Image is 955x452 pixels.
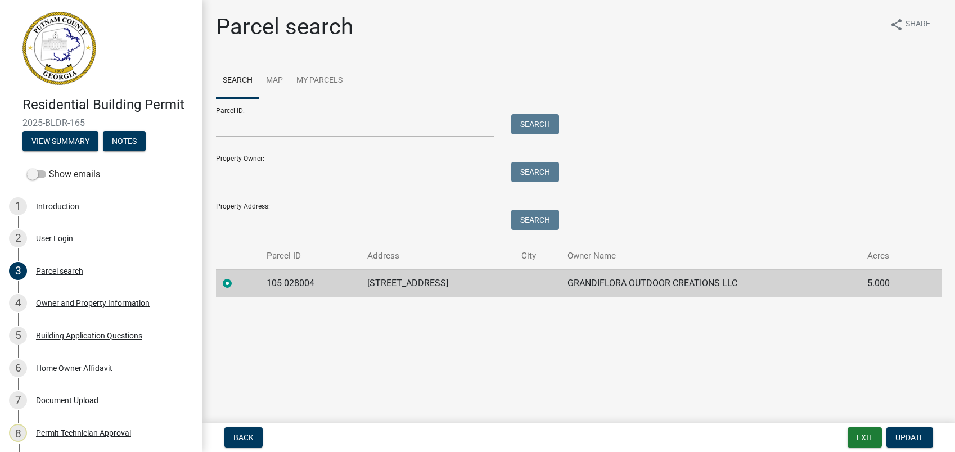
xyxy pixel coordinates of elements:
div: 5 [9,327,27,345]
div: 3 [9,262,27,280]
a: Search [216,63,259,99]
button: Notes [103,131,146,151]
div: 4 [9,294,27,312]
td: [STREET_ADDRESS] [361,269,515,297]
td: GRANDIFLORA OUTDOOR CREATIONS LLC [561,269,861,297]
th: Acres [861,243,920,269]
div: 1 [9,197,27,215]
div: 8 [9,424,27,442]
div: Introduction [36,202,79,210]
button: Back [224,427,263,448]
a: Map [259,63,290,99]
label: Show emails [27,168,100,181]
button: Update [886,427,933,448]
td: 105 028004 [260,269,360,297]
img: Putnam County, Georgia [22,12,96,85]
button: Search [511,114,559,134]
div: 6 [9,359,27,377]
div: 7 [9,391,27,409]
button: Search [511,210,559,230]
button: View Summary [22,131,98,151]
button: shareShare [881,13,939,35]
a: My Parcels [290,63,349,99]
span: Back [233,433,254,442]
div: Owner and Property Information [36,299,150,307]
span: Share [906,18,930,31]
div: 2 [9,229,27,247]
button: Exit [848,427,882,448]
wm-modal-confirm: Notes [103,137,146,146]
div: Permit Technician Approval [36,429,131,437]
h4: Residential Building Permit [22,97,193,113]
span: Update [895,433,924,442]
th: City [515,243,561,269]
th: Parcel ID [260,243,360,269]
th: Address [361,243,515,269]
td: 5.000 [861,269,920,297]
div: User Login [36,234,73,242]
div: Building Application Questions [36,332,142,340]
div: Home Owner Affidavit [36,364,112,372]
span: 2025-BLDR-165 [22,117,180,128]
h1: Parcel search [216,13,353,40]
div: Parcel search [36,267,83,275]
button: Search [511,162,559,182]
th: Owner Name [561,243,861,269]
wm-modal-confirm: Summary [22,137,98,146]
i: share [890,18,903,31]
div: Document Upload [36,396,98,404]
